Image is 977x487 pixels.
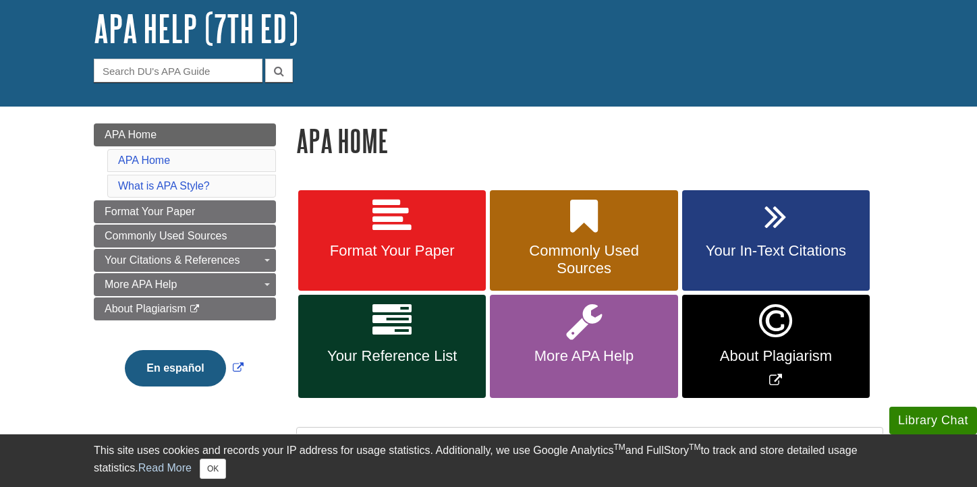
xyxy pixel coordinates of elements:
button: Library Chat [889,407,977,434]
a: APA Home [94,123,276,146]
h2: What is APA Style? [297,428,883,463]
a: About Plagiarism [94,297,276,320]
span: APA Home [105,129,157,140]
a: Your In-Text Citations [682,190,870,291]
input: Search DU's APA Guide [94,59,262,82]
a: Link opens in new window [121,362,246,374]
button: Close [200,459,226,479]
span: Your In-Text Citations [692,242,860,260]
a: Commonly Used Sources [94,225,276,248]
span: Format Your Paper [308,242,476,260]
span: Commonly Used Sources [500,242,667,277]
a: What is APA Style? [118,180,210,192]
div: This site uses cookies and records your IP address for usage statistics. Additionally, we use Goo... [94,442,883,479]
span: Format Your Paper [105,206,195,217]
span: Your Citations & References [105,254,240,266]
div: Guide Page Menu [94,123,276,409]
button: En español [125,350,225,386]
sup: TM [613,442,625,452]
a: More APA Help [94,273,276,296]
a: Commonly Used Sources [490,190,677,291]
sup: TM [689,442,700,452]
a: APA Help (7th Ed) [94,7,298,49]
a: Your Reference List [298,295,486,398]
span: About Plagiarism [105,303,186,314]
i: This link opens in a new window [189,305,200,314]
span: More APA Help [105,279,177,290]
a: Read More [138,462,192,474]
span: More APA Help [500,347,667,365]
a: Your Citations & References [94,249,276,272]
a: APA Home [118,154,170,166]
a: Format Your Paper [298,190,486,291]
span: Your Reference List [308,347,476,365]
h1: APA Home [296,123,883,158]
a: Link opens in new window [682,295,870,398]
a: More APA Help [490,295,677,398]
span: Commonly Used Sources [105,230,227,241]
a: Format Your Paper [94,200,276,223]
span: About Plagiarism [692,347,860,365]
